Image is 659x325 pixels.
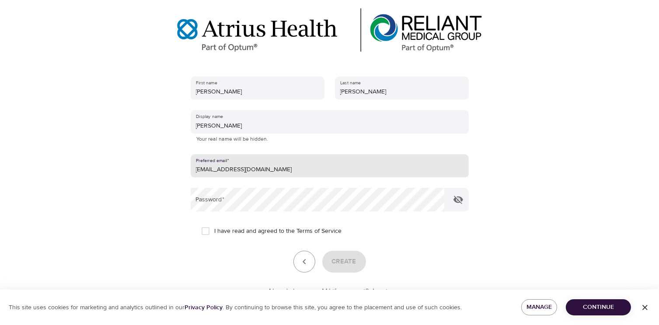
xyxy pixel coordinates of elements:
span: Continue [573,302,624,313]
p: Already have an eM Life account? [268,287,370,297]
img: Optum%20MA_AtriusReliant.png [177,8,482,52]
a: Terms of Service [297,227,342,236]
button: Manage [521,299,557,315]
button: Continue [566,299,631,315]
span: I have read and agreed to the [215,227,342,236]
p: Your real name will be hidden. [197,135,463,144]
span: Manage [528,302,550,313]
a: Log in [373,287,391,296]
a: Privacy Policy [185,304,223,311]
